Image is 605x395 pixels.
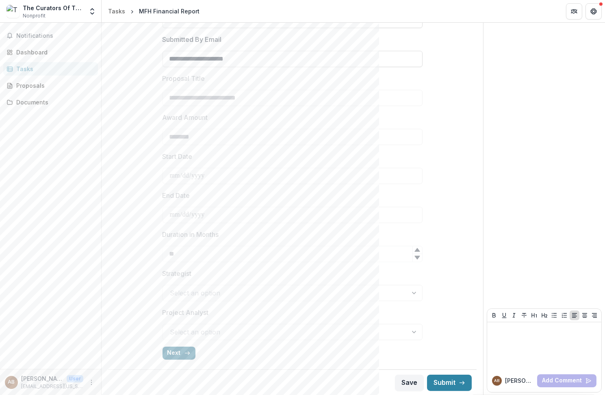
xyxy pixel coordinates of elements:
a: Tasks [105,5,128,17]
p: Duration in Months [163,230,219,239]
button: Heading 2 [540,310,549,320]
div: MFH Financial Report [139,7,199,15]
div: Documents [16,98,91,106]
p: User [67,375,83,382]
button: Align Left [570,310,579,320]
button: Bullet List [549,310,559,320]
div: Dashboard [16,48,91,56]
p: Award Amount [163,113,208,122]
p: Submitted By Email [163,35,222,44]
img: The Curators Of The University Of Missouri [7,5,20,18]
div: Proposals [16,81,91,90]
button: Get Help [585,3,602,20]
p: End Date [163,191,190,200]
button: Strike [519,310,529,320]
button: Bold [489,310,499,320]
p: [PERSON_NAME] B [505,376,534,385]
span: Nonprofit [23,12,46,20]
button: Next [163,347,195,360]
div: The Curators Of The [GEOGRAPHIC_DATA][US_STATE] [23,4,83,12]
a: Documents [3,95,98,109]
p: [PERSON_NAME] [21,374,63,383]
p: Start Date [163,152,193,161]
p: Proposal Title [163,74,205,83]
button: Underline [499,310,509,320]
button: Partners [566,3,582,20]
button: Submit [427,375,472,391]
div: Alysia Beaudoin [494,379,500,383]
button: Align Center [580,310,590,320]
button: Open entity switcher [87,3,98,20]
button: Notifications [3,29,98,42]
p: [EMAIL_ADDRESS][US_STATE][DOMAIN_NAME] [21,383,83,390]
button: Italicize [509,310,519,320]
button: Heading 1 [529,310,539,320]
p: Project Analyst [163,308,209,317]
div: Alysia Beaudoin [8,380,15,385]
button: Add Comment [537,374,596,387]
button: Save [395,375,424,391]
a: Proposals [3,79,98,92]
div: Tasks [108,7,125,15]
div: Tasks [16,65,91,73]
button: Align Right [590,310,599,320]
button: Ordered List [559,310,569,320]
p: Strategist [163,269,192,278]
a: Dashboard [3,46,98,59]
span: Notifications [16,33,95,39]
nav: breadcrumb [105,5,203,17]
a: Tasks [3,62,98,76]
button: More [87,378,96,387]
